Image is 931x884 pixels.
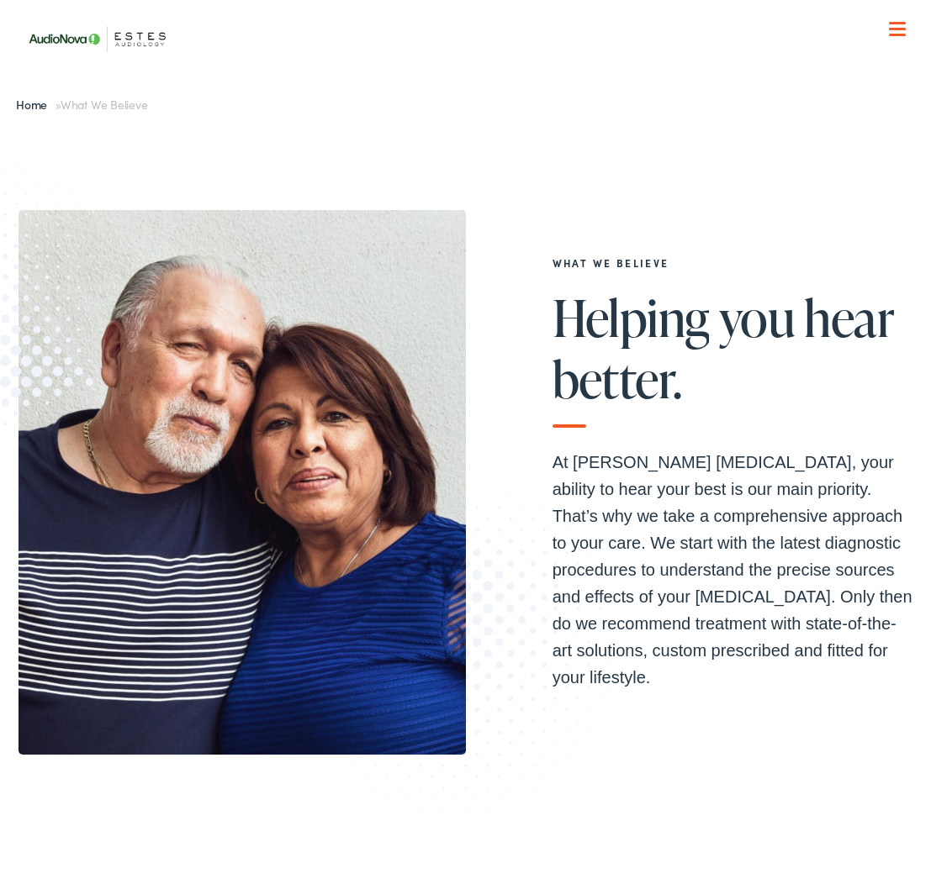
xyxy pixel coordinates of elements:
[16,96,148,113] span: »
[16,96,56,113] a: Home
[804,290,894,345] span: hear
[553,449,912,691] p: At [PERSON_NAME] [MEDICAL_DATA], your ability to hear your best is our main priority. That’s why ...
[553,290,710,345] span: Helping
[719,290,795,345] span: you
[553,351,682,407] span: better.
[553,257,912,269] h2: What We Believe
[61,96,148,113] span: What We Believe
[31,67,912,119] a: What We Offer
[19,210,465,755] img: Hispanic couple hugging and smiling together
